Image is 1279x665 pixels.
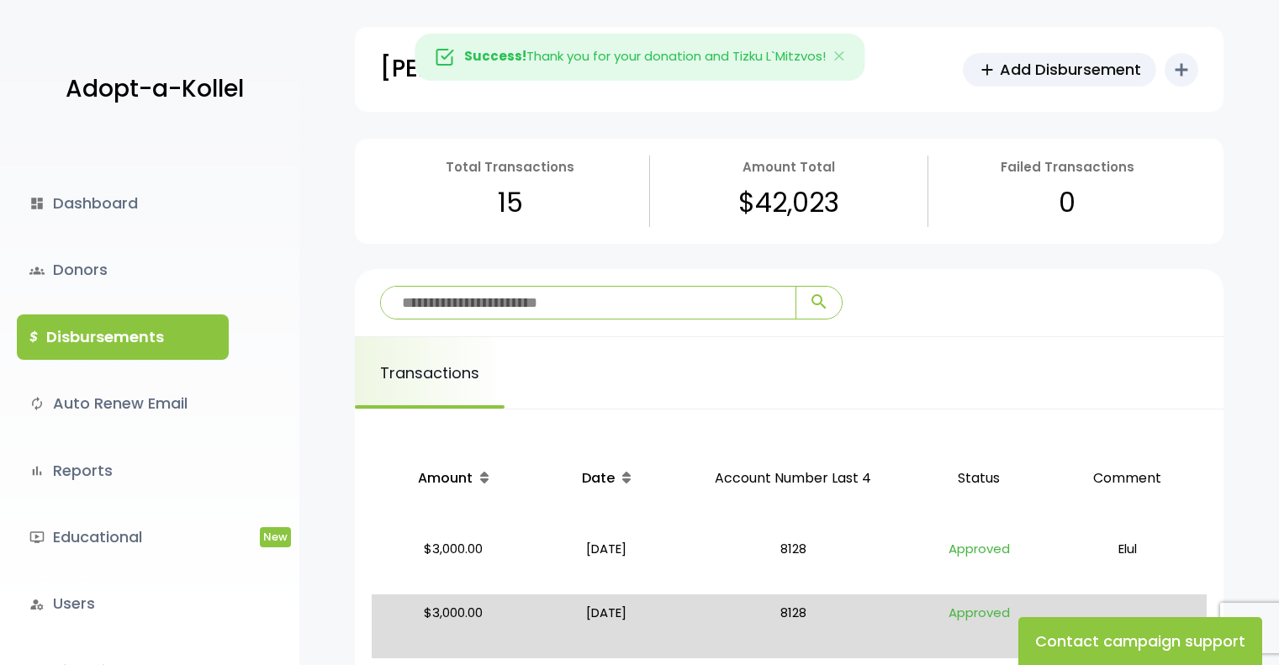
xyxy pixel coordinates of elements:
p: Failed Transactions [1001,156,1134,178]
i: manage_accounts [29,597,45,612]
span: New [260,527,291,546]
p: Approved [917,601,1042,652]
span: Date [582,468,615,488]
a: bar_chartReports [17,448,229,493]
span: search [809,292,829,312]
a: Transactions [355,337,505,409]
p: Approved [917,537,1042,588]
a: autorenewAuto Renew Email [17,381,229,426]
span: groups [29,263,45,278]
i: $ [29,325,38,350]
p: Status [917,450,1042,508]
a: groupsDonors [17,247,229,293]
p: $3,000.00 [378,537,529,588]
p: Amount Total [743,156,835,178]
a: manage_accountsUsers [17,581,229,626]
p: $3,000.00 [378,601,529,652]
a: Adopt-a-Kollel [57,49,244,130]
a: dashboardDashboard [17,181,229,226]
i: dashboard [29,196,45,211]
p: Account Number Last 4 [684,450,903,508]
span: add [978,61,996,79]
p: 15 [498,178,523,227]
strong: Success! [464,47,526,65]
span: Add Disbursement [1000,58,1141,81]
button: Close [816,34,864,80]
button: search [795,287,842,319]
i: bar_chart [29,463,45,478]
p: [DATE] [542,601,671,652]
p: Comment [1054,450,1200,508]
p: $42,023 [738,178,839,227]
div: Thank you for your donation and Tizku L`Mitzvos! [415,34,864,81]
p: 0 [1059,178,1076,227]
i: ondemand_video [29,530,45,545]
a: addAdd Disbursement [963,53,1156,87]
span: Amount [418,468,473,488]
a: $Disbursements [17,314,229,360]
p: Total Transactions [446,156,574,178]
button: add [1165,53,1198,87]
i: autorenew [29,396,45,411]
p: Adopt-a-Kollel [66,68,244,110]
p: [PERSON_NAME] [380,48,580,90]
p: 8128 [684,601,903,652]
button: Contact campaign support [1018,617,1262,665]
p: 8128 [684,537,903,588]
i: add [1171,60,1192,80]
p: [DATE] [542,537,671,588]
a: ondemand_videoEducationalNew [17,515,229,560]
p: Elul [1054,537,1200,588]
